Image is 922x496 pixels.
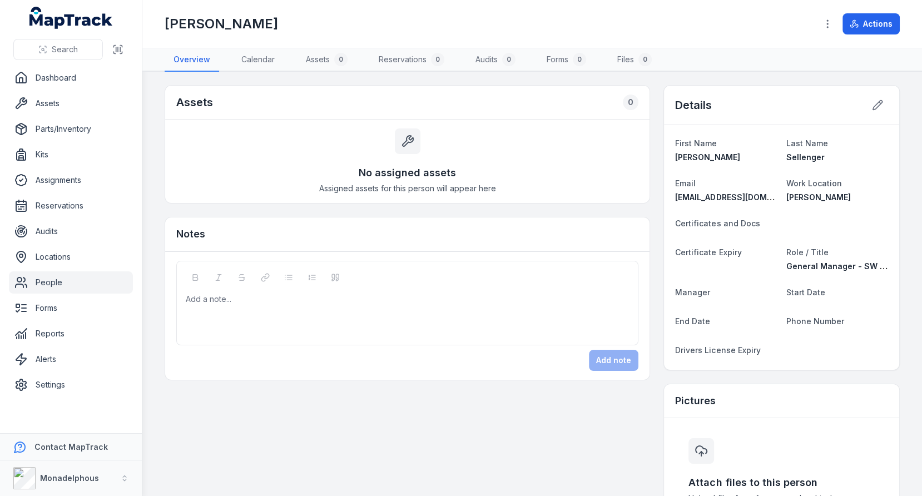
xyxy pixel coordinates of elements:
span: Certificate Expiry [675,247,741,257]
a: Alerts [9,348,133,370]
span: Email [675,178,696,188]
a: Files0 [608,48,661,72]
span: Work Location [786,178,842,188]
span: End Date [675,316,710,326]
a: Forms [9,297,133,319]
span: [PERSON_NAME] [786,192,851,202]
div: 0 [573,53,586,66]
a: Assets0 [297,48,356,72]
button: Actions [842,13,900,34]
strong: Contact MapTrack [34,442,108,452]
h2: Details [675,97,712,113]
h3: No assigned assets [359,165,456,181]
span: Manager [675,287,710,297]
div: 0 [502,53,515,66]
div: 0 [431,53,444,66]
span: Assigned assets for this person will appear here [319,183,496,194]
a: Locations [9,246,133,268]
h1: [PERSON_NAME] [165,15,278,33]
a: Forms0 [538,48,595,72]
a: Settings [9,374,133,396]
span: Search [52,44,78,55]
a: Parts/Inventory [9,118,133,140]
a: Reports [9,323,133,345]
h3: Pictures [675,393,716,409]
span: Certificates and Docs [675,219,760,228]
span: Last Name [786,138,828,148]
span: [PERSON_NAME] [675,152,740,162]
span: Phone Number [786,316,844,326]
a: Audits [9,220,133,242]
h2: Assets [176,95,213,110]
button: Search [13,39,103,60]
a: Reservations0 [370,48,453,72]
span: Role / Title [786,247,829,257]
a: Calendar [232,48,284,72]
h3: Attach files to this person [688,475,875,490]
a: MapTrack [29,7,113,29]
a: Reservations [9,195,133,217]
span: Drivers License Expiry [675,345,760,355]
a: Dashboard [9,67,133,89]
span: General Manager - SW Energy [786,261,907,271]
span: [EMAIL_ADDRESS][DOMAIN_NAME] [675,192,809,202]
a: People [9,271,133,294]
strong: Monadelphous [40,473,99,483]
div: 0 [334,53,348,66]
a: Assignments [9,169,133,191]
h3: Notes [176,226,205,242]
div: 0 [623,95,638,110]
div: 0 [638,53,652,66]
span: First Name [675,138,717,148]
a: Assets [9,92,133,115]
a: Audits0 [467,48,524,72]
a: Kits [9,143,133,166]
a: Overview [165,48,219,72]
span: Start Date [786,287,825,297]
span: Sellenger [786,152,825,162]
